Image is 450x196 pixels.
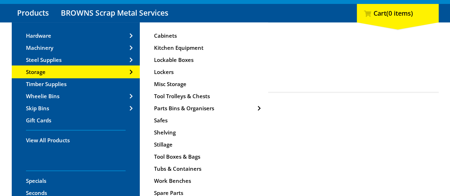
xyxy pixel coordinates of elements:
[26,117,51,124] span: Gift Cards
[26,137,70,144] span: View All Products
[26,177,46,184] span: Specials
[154,177,191,184] span: Work Benches
[154,80,186,88] span: Misc Storage
[140,78,268,90] a: Go to the Misc Storage page
[12,90,140,102] a: Go to the Wheelie Bins page
[12,102,140,114] a: Go to the Skip Bins page
[12,54,140,65] a: Go to the Steel Supplies page
[140,175,268,186] a: Go to the Work Benches page
[154,44,203,51] span: Kitchen Equipment
[154,32,177,39] span: Cabinets
[140,139,268,150] a: Go to the Stillage page
[12,4,54,22] a: Go to the Products page
[26,80,67,88] span: Timber Supplies
[26,92,59,100] span: Wheelie Bins
[12,175,140,186] a: Go to the Specials page
[12,42,140,53] a: Go to the Machinery page
[140,90,268,102] a: Go to the Tool Trolleys & Chests page
[140,102,268,114] a: Go to the Parts Bins & Organisers page
[357,4,439,22] div: Cart
[154,153,200,160] span: Tool Boxes & Bags
[26,44,53,51] span: Machinery
[154,92,210,100] span: Tool Trolleys & Chests
[12,134,140,146] a: Go to the Products page
[140,66,268,78] a: Go to the Lockers page
[140,54,268,65] a: Go to the Lockable Boxes page
[12,78,140,90] a: Go to the Timber Supplies page
[140,30,268,41] a: Go to the Cabinets page
[55,4,174,22] a: Go to the BROWNS Scrap Metal Services page
[154,117,168,124] span: Safes
[12,30,140,41] a: Go to the Hardware page
[26,68,46,75] span: Storage
[26,105,49,112] span: Skip Bins
[26,32,51,39] span: Hardware
[386,9,413,17] span: (0 items)
[12,66,140,78] a: Go to the Storage page
[154,129,176,136] span: Shelving
[140,151,268,162] a: Go to the Tool Boxes & Bags page
[12,115,140,126] a: Go to the Gift Cards page
[154,141,173,148] span: Stillage
[154,165,201,172] span: Tubs & Containers
[26,56,62,63] span: Steel Supplies
[154,68,174,75] span: Lockers
[154,105,214,112] span: Parts Bins & Organisers
[140,42,268,53] a: Go to the Kitchen Equipment page
[154,56,194,63] span: Lockable Boxes
[140,163,268,174] a: Go to the Tubs & Containers page
[140,115,268,126] a: Go to the Safes page
[140,127,268,138] a: Go to the Shelving page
